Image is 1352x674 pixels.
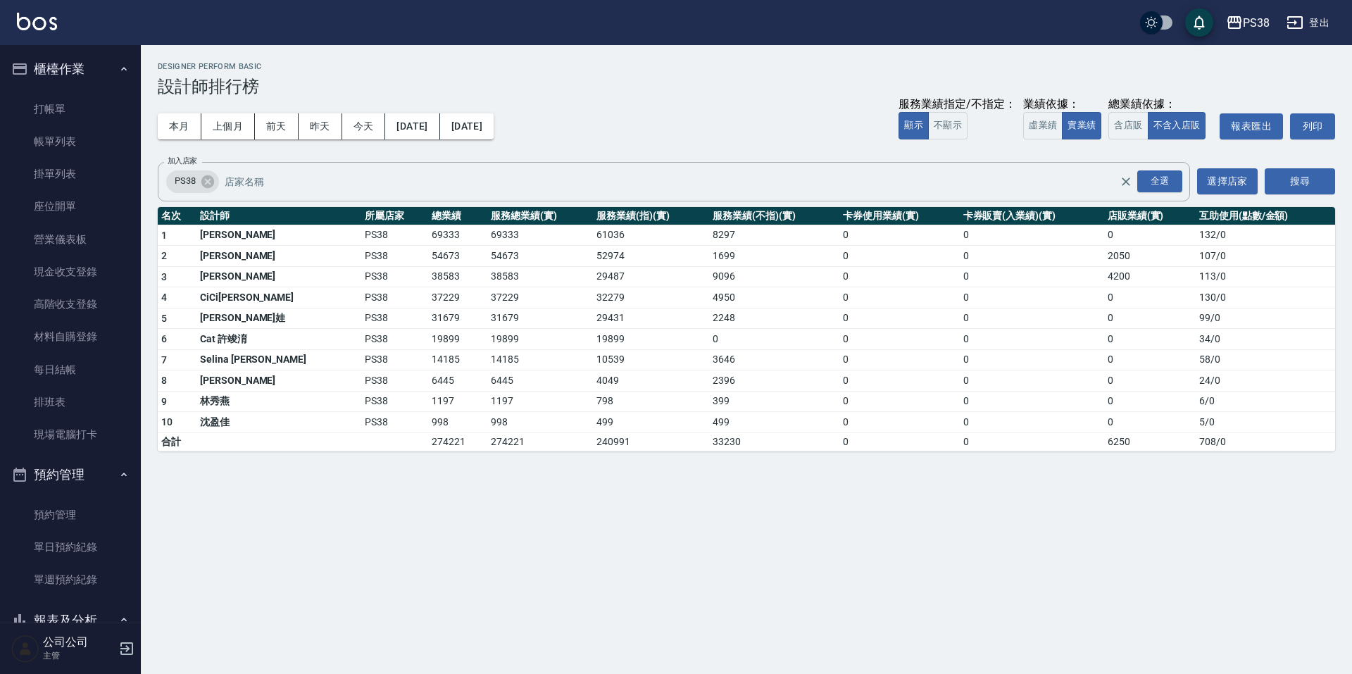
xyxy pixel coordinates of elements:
td: 6 / 0 [1196,391,1335,412]
td: 399 [709,391,839,412]
a: 帳單列表 [6,125,135,158]
td: 4049 [593,370,709,392]
button: 登出 [1281,10,1335,36]
button: 預約管理 [6,456,135,493]
td: 0 [960,329,1104,350]
td: 19899 [593,329,709,350]
button: 前天 [255,113,299,139]
td: PS38 [361,370,429,392]
span: 7 [161,354,167,366]
td: PS38 [361,349,429,370]
button: 不顯示 [928,112,968,139]
td: [PERSON_NAME] [196,246,361,267]
td: 99 / 0 [1196,308,1335,329]
td: 130 / 0 [1196,287,1335,308]
td: PS38 [361,246,429,267]
a: 高階收支登錄 [6,288,135,320]
span: 1 [161,230,167,241]
input: 店家名稱 [221,169,1144,194]
span: 6 [161,333,167,344]
td: 240991 [593,432,709,451]
a: 座位開單 [6,190,135,223]
a: 現場電腦打卡 [6,418,135,451]
td: 0 [839,370,960,392]
div: 服務業績指定/不指定： [899,97,1016,112]
td: 31679 [428,308,487,329]
button: PS38 [1220,8,1275,37]
th: 卡券販賣(入業績)(實) [960,207,1104,225]
td: 0 [1104,370,1196,392]
td: 37229 [487,287,593,308]
a: 預約管理 [6,499,135,531]
td: 2396 [709,370,839,392]
td: PS38 [361,329,429,350]
td: 54673 [487,246,593,267]
button: 報表及分析 [6,602,135,639]
td: PS38 [361,391,429,412]
td: 499 [593,412,709,433]
td: 69333 [487,225,593,246]
td: 1699 [709,246,839,267]
button: 搜尋 [1265,168,1335,194]
h3: 設計師排行榜 [158,77,1335,96]
button: 報表匯出 [1220,113,1283,139]
div: 全選 [1137,170,1182,192]
td: 113 / 0 [1196,266,1335,287]
td: 4200 [1104,266,1196,287]
td: 0 [960,349,1104,370]
td: PS38 [361,287,429,308]
td: 69333 [428,225,487,246]
td: 0 [960,370,1104,392]
button: 選擇店家 [1197,168,1258,194]
th: 所屬店家 [361,207,429,225]
td: 107 / 0 [1196,246,1335,267]
button: 本月 [158,113,201,139]
td: 0 [839,225,960,246]
td: 1197 [428,391,487,412]
td: 499 [709,412,839,433]
td: 19899 [428,329,487,350]
td: 54673 [428,246,487,267]
td: 5 / 0 [1196,412,1335,433]
span: PS38 [166,174,204,188]
button: 含店販 [1108,112,1148,139]
td: 6445 [428,370,487,392]
td: 274221 [428,432,487,451]
td: CiCi[PERSON_NAME] [196,287,361,308]
td: PS38 [361,225,429,246]
th: 卡券使用業績(實) [839,207,960,225]
div: PS38 [1243,14,1270,32]
td: Cat 許竣淯 [196,329,361,350]
td: 274221 [487,432,593,451]
button: Open [1134,168,1185,195]
td: Selina [PERSON_NAME] [196,349,361,370]
button: 今天 [342,113,386,139]
td: 34 / 0 [1196,329,1335,350]
td: 61036 [593,225,709,246]
button: [DATE] [440,113,494,139]
a: 營業儀表板 [6,223,135,256]
td: 0 [1104,391,1196,412]
td: 3646 [709,349,839,370]
button: 不含入店販 [1148,112,1206,139]
td: 2248 [709,308,839,329]
td: 798 [593,391,709,412]
td: 32279 [593,287,709,308]
label: 加入店家 [168,156,197,166]
td: 0 [960,432,1104,451]
th: 服務業績(指)(實) [593,207,709,225]
td: 林秀燕 [196,391,361,412]
td: 14185 [487,349,593,370]
span: 3 [161,271,167,282]
a: 材料自購登錄 [6,320,135,353]
button: 顯示 [899,112,929,139]
th: 互助使用(點數/金額) [1196,207,1335,225]
td: 33230 [709,432,839,451]
td: 0 [1104,287,1196,308]
td: 4950 [709,287,839,308]
a: 單週預約紀錄 [6,563,135,596]
a: 打帳單 [6,93,135,125]
td: 0 [1104,308,1196,329]
td: PS38 [361,412,429,433]
td: PS38 [361,308,429,329]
